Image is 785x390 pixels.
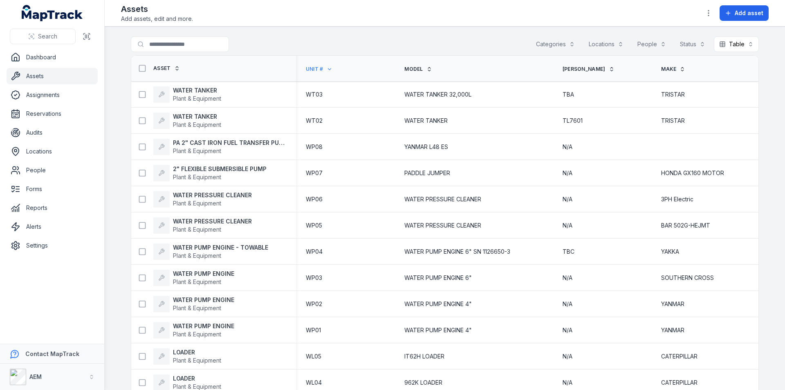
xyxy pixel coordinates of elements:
[173,331,221,338] span: Plant & Equipment
[173,243,268,252] strong: WATER PUMP ENGINE - TOWABLE
[404,169,450,177] span: PADDLE JUMPER
[404,326,472,334] span: WATER PUMP ENGINE 4"
[173,252,221,259] span: Plant & Equipment
[153,191,252,207] a: WATER PRESSURE CLEANERPlant & Equipment
[661,221,710,230] span: BAR 502G-HEJMT
[735,9,763,17] span: Add asset
[563,90,574,99] span: TBA
[563,66,606,72] span: [PERSON_NAME]
[7,87,98,103] a: Assignments
[404,195,481,203] span: WATER PRESSURE CLEANER
[404,66,423,72] span: Model
[306,379,322,387] span: WL04
[173,217,252,225] strong: WATER PRESSURE CLEANER
[563,326,572,334] span: N/A
[173,95,221,102] span: Plant & Equipment
[153,65,171,72] span: Asset
[7,237,98,254] a: Settings
[173,86,221,95] strong: WATER TANKER
[563,117,583,125] span: TL7601
[563,352,572,361] span: N/A
[7,106,98,122] a: Reservations
[306,66,323,72] span: Unit #
[563,169,572,177] span: N/A
[7,124,98,141] a: Audits
[173,200,221,207] span: Plant & Equipment
[661,66,676,72] span: Make
[306,221,322,230] span: WP05
[661,169,724,177] span: HONDA GX160 MOTOR
[306,326,321,334] span: WP01
[661,117,685,125] span: TRISTAR
[675,36,711,52] button: Status
[153,296,234,312] a: WATER PUMP ENGINEPlant & Equipment
[7,219,98,235] a: Alerts
[153,217,252,234] a: WATER PRESSURE CLEANERPlant & Equipment
[173,278,221,285] span: Plant & Equipment
[153,65,180,72] a: Asset
[404,143,448,151] span: YANMAR L48 ES
[173,165,267,173] strong: 2" FLEXIBLE SUBMERSIBLE PUMP
[173,383,221,390] span: Plant & Equipment
[173,174,221,180] span: Plant & Equipment
[404,379,442,387] span: 962K LOADER
[404,352,444,361] span: IT62H LOADER
[661,66,685,72] a: Make
[173,191,252,199] strong: WATER PRESSURE CLEANER
[173,296,234,304] strong: WATER PUMP ENGINE
[661,352,698,361] span: CATERPILLAR
[153,322,234,338] a: WATER PUMP ENGINEPlant & Equipment
[153,139,286,155] a: PA 2" CAST IRON FUEL TRANSFER PUMPPlant & Equipment
[173,147,221,154] span: Plant & Equipment
[563,248,574,256] span: TBC
[563,274,572,282] span: N/A
[661,248,679,256] span: YAKKA
[7,143,98,160] a: Locations
[173,374,221,383] strong: LOADER
[306,90,323,99] span: WT03
[173,139,286,147] strong: PA 2" CAST IRON FUEL TRANSFER PUMP
[173,348,221,356] strong: LOADER
[306,195,323,203] span: WP06
[22,5,83,21] a: MapTrack
[404,274,472,282] span: WATER PUMP ENGINE 6"
[632,36,671,52] button: People
[563,66,615,72] a: [PERSON_NAME]
[563,379,572,387] span: N/A
[153,243,268,260] a: WATER PUMP ENGINE - TOWABLEPlant & Equipment
[661,326,684,334] span: YANMAR
[173,113,221,121] strong: WATER TANKER
[7,49,98,65] a: Dashboard
[153,270,234,286] a: WATER PUMP ENGINEPlant & Equipment
[121,15,193,23] span: Add assets, edit and more.
[583,36,629,52] button: Locations
[404,221,481,230] span: WATER PRESSURE CLEANER
[661,300,684,308] span: YANMAR
[661,195,693,203] span: 3PH Electric
[404,66,432,72] a: Model
[563,143,572,151] span: N/A
[563,300,572,308] span: N/A
[720,5,769,21] button: Add asset
[404,248,510,256] span: WATER PUMP ENGINE 6" SN 1126650-3
[306,66,332,72] a: Unit #
[153,348,221,365] a: LOADERPlant & Equipment
[7,68,98,84] a: Assets
[7,181,98,197] a: Forms
[173,226,221,233] span: Plant & Equipment
[173,304,221,311] span: Plant & Equipment
[7,200,98,216] a: Reports
[404,90,471,99] span: WATER TANKER 32,000L
[173,121,221,128] span: Plant & Equipment
[121,3,193,15] h2: Assets
[563,195,572,203] span: N/A
[563,221,572,230] span: N/A
[10,29,76,44] button: Search
[306,143,323,151] span: WP08
[306,248,323,256] span: WP04
[29,373,42,380] strong: AEM
[153,113,221,129] a: WATER TANKERPlant & Equipment
[153,86,221,103] a: WATER TANKERPlant & Equipment
[306,169,323,177] span: WP07
[306,352,321,361] span: WL05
